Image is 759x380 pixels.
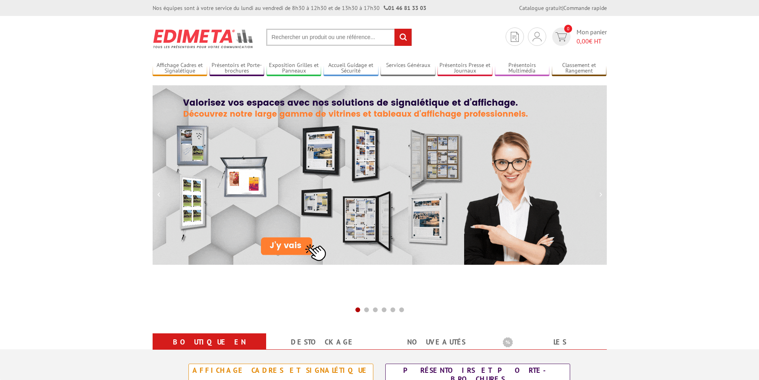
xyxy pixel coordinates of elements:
[266,29,412,46] input: Rechercher un produit ou une référence...
[550,28,607,46] a: devis rapide 0 Mon panier 0,00€ HT
[384,4,426,12] strong: 01 46 81 33 03
[153,62,208,75] a: Affichage Cadres et Signalétique
[533,32,541,41] img: devis rapide
[437,62,492,75] a: Présentoirs Presse et Journaux
[555,32,567,41] img: devis rapide
[563,4,607,12] a: Commande rapide
[162,335,257,364] a: Boutique en ligne
[389,335,484,349] a: nouveautés
[577,28,607,46] span: Mon panier
[511,32,519,42] img: devis rapide
[577,37,607,46] span: € HT
[519,4,607,12] div: |
[495,62,550,75] a: Présentoirs Multimédia
[276,335,370,349] a: Destockage
[153,24,254,53] img: Présentoir, panneau, stand - Edimeta - PLV, affichage, mobilier bureau, entreprise
[267,62,322,75] a: Exposition Grilles et Panneaux
[577,37,589,45] span: 0,00
[394,29,412,46] input: rechercher
[324,62,379,75] a: Accueil Guidage et Sécurité
[380,62,435,75] a: Services Généraux
[519,4,562,12] a: Catalogue gratuit
[503,335,602,351] b: Les promotions
[503,335,597,364] a: Les promotions
[564,25,572,33] span: 0
[191,366,371,375] div: Affichage Cadres et Signalétique
[552,62,607,75] a: Classement et Rangement
[210,62,265,75] a: Présentoirs et Porte-brochures
[153,4,426,12] div: Nos équipes sont à votre service du lundi au vendredi de 8h30 à 12h30 et de 13h30 à 17h30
